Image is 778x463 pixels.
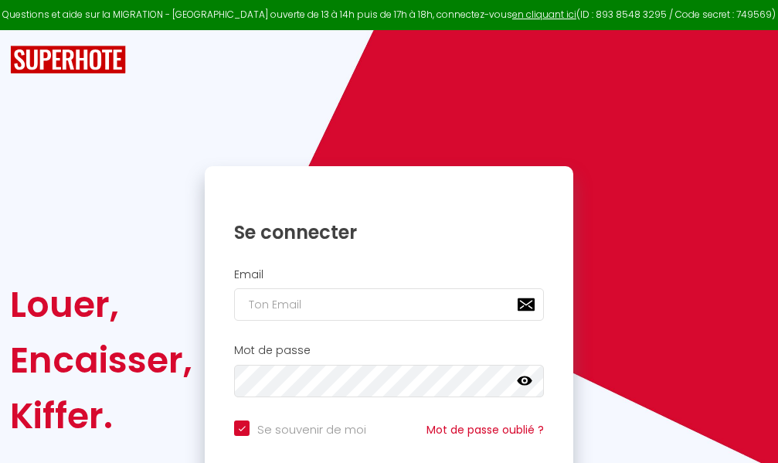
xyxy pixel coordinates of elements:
h1: Se connecter [234,220,544,244]
a: en cliquant ici [512,8,576,21]
div: Louer, [10,277,192,332]
h2: Email [234,268,544,281]
div: Encaisser, [10,332,192,388]
div: Kiffer. [10,388,192,444]
img: SuperHote logo [10,46,126,74]
input: Ton Email [234,288,544,321]
h2: Mot de passe [234,344,544,357]
a: Mot de passe oublié ? [426,422,544,437]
